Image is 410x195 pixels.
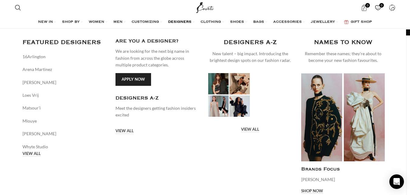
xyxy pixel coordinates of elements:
[365,3,370,8] span: 0
[62,20,80,25] span: SHOP BY
[241,127,259,133] a: VIEW ALL
[208,50,292,64] div: New talent – big impact. Introducing the brightest design spots on our fashion radar.
[22,66,106,73] a: Arena Martinez
[273,20,302,25] span: ACCESSORIES
[115,95,199,119] a: Infobox link
[358,2,370,14] a: 0
[132,20,159,25] span: CUSTOMIZING
[301,166,385,173] h4: Brands Focus
[314,38,372,47] h4: NAMES TO KNOW
[22,151,41,157] a: VIEW ALL
[253,16,267,28] a: BAGS
[12,2,24,14] a: Search
[132,16,162,28] a: CUSTOMIZING
[230,16,247,28] a: SHOES
[201,16,224,28] a: CLOTHING
[22,92,106,99] a: Loes Vrij
[389,174,404,189] div: Open Intercom Messenger
[344,16,372,28] a: GIFT SHOP
[22,38,106,47] h3: FEATURED DESIGNERS
[115,129,134,134] a: VIEW ALL
[208,73,250,117] img: Luxury dresses Designers Coveti
[351,20,372,25] span: GIFT SHOP
[168,20,191,25] span: DESIGNERS
[195,5,215,10] a: Site logo
[113,16,126,28] a: MEN
[22,143,106,150] a: Whyte Studio
[372,2,384,14] a: 0
[89,16,107,28] a: WOMEN
[224,38,277,47] h4: DESIGNERS A-Z
[311,20,335,25] span: JEWELLERY
[113,20,122,25] span: MEN
[22,130,106,137] a: [PERSON_NAME]
[89,20,104,25] span: WOMEN
[344,20,349,24] img: GiftBag
[301,176,385,183] p: [PERSON_NAME]
[372,2,384,14] div: My Wishlist
[22,79,106,86] a: [PERSON_NAME]
[230,20,244,25] span: SHOES
[301,189,323,194] a: Shop now
[168,16,195,28] a: DESIGNERS
[273,16,305,28] a: ACCESSORIES
[301,50,385,64] div: Remember these names; they're about to become your new fashion favourites.
[115,38,199,45] h4: ARE YOU A DESIGNER?
[301,73,385,162] img: luxury dresses schiaparelli Designers
[38,16,56,28] a: NEW IN
[22,105,106,111] a: Matsour'i
[38,20,53,25] span: NEW IN
[115,48,199,68] p: We are looking for the next big name in fashion from across the globe across multiple product cat...
[62,16,83,28] a: SHOP BY
[201,20,221,25] span: CLOTHING
[22,53,106,60] a: 16Arlington
[311,16,338,28] a: JEWELLERY
[253,20,264,25] span: BAGS
[379,3,384,8] span: 0
[22,118,106,124] a: Mlouye
[115,73,151,86] a: Apply now
[12,16,398,28] div: Main navigation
